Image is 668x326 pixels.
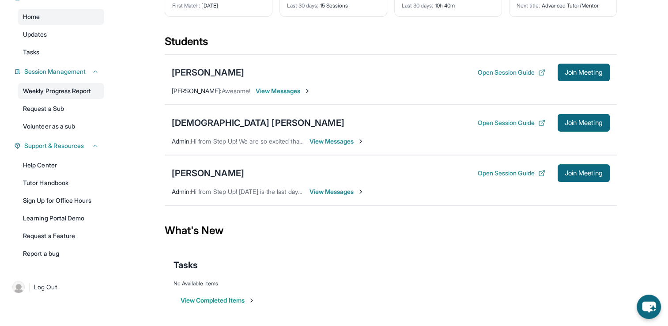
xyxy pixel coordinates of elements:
[558,164,610,182] button: Join Meeting
[309,187,365,196] span: View Messages
[477,169,545,178] button: Open Session Guide
[565,120,603,125] span: Join Meeting
[309,137,365,146] span: View Messages
[357,138,364,145] img: Chevron-Right
[172,87,222,95] span: [PERSON_NAME] :
[517,2,540,9] span: Next title :
[637,295,661,319] button: chat-button
[558,64,610,81] button: Join Meeting
[558,114,610,132] button: Join Meeting
[18,228,104,244] a: Request a Feature
[172,117,344,129] div: [DEMOGRAPHIC_DATA] [PERSON_NAME]
[222,87,251,95] span: Awesome!
[172,2,200,9] span: First Match :
[34,283,57,292] span: Log Out
[23,12,40,21] span: Home
[24,141,84,150] span: Support & Resources
[18,27,104,42] a: Updates
[21,141,99,150] button: Support & Resources
[256,87,311,95] span: View Messages
[21,67,99,76] button: Session Management
[172,167,244,179] div: [PERSON_NAME]
[172,188,191,195] span: Admin :
[18,101,104,117] a: Request a Sub
[18,83,104,99] a: Weekly Progress Report
[24,67,86,76] span: Session Management
[172,137,191,145] span: Admin :
[18,210,104,226] a: Learning Portal Demo
[174,259,198,271] span: Tasks
[172,66,244,79] div: [PERSON_NAME]
[9,277,104,297] a: |Log Out
[18,157,104,173] a: Help Center
[477,68,545,77] button: Open Session Guide
[23,48,39,57] span: Tasks
[287,2,319,9] span: Last 30 days :
[18,175,104,191] a: Tutor Handbook
[165,211,617,250] div: What's New
[18,246,104,262] a: Report a bug
[18,9,104,25] a: Home
[304,87,311,95] img: Chevron-Right
[181,296,255,305] button: View Completed Items
[565,70,603,75] span: Join Meeting
[174,280,608,287] div: No Available Items
[18,118,104,134] a: Volunteer as a sub
[18,193,104,208] a: Sign Up for Office Hours
[357,188,364,195] img: Chevron-Right
[28,282,30,292] span: |
[477,118,545,127] button: Open Session Guide
[18,44,104,60] a: Tasks
[23,30,47,39] span: Updates
[402,2,434,9] span: Last 30 days :
[165,34,617,54] div: Students
[565,171,603,176] span: Join Meeting
[12,281,25,293] img: user-img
